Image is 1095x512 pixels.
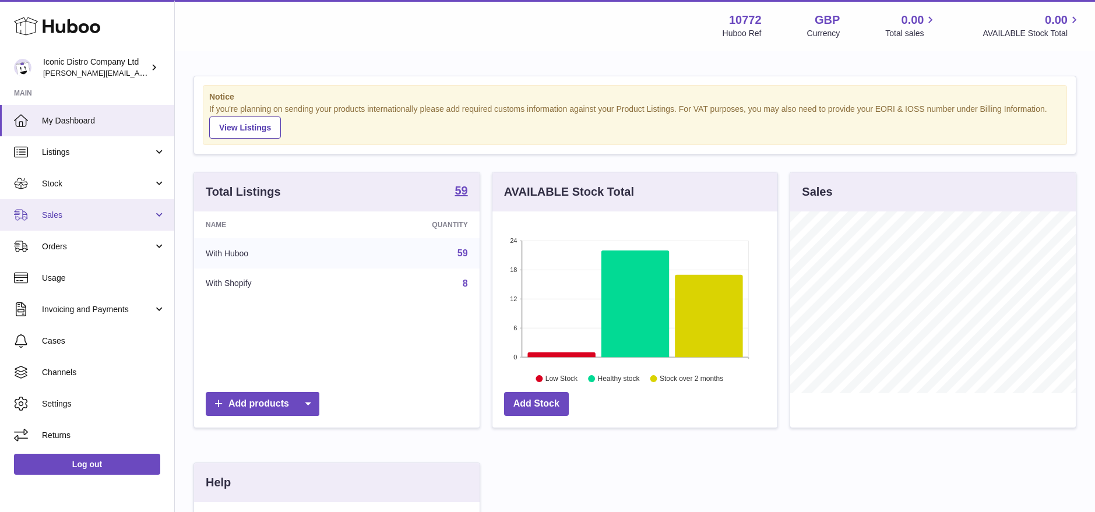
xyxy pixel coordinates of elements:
[42,147,153,158] span: Listings
[348,211,480,238] th: Quantity
[513,324,517,331] text: 6
[597,375,640,383] text: Healthy stock
[723,28,762,39] div: Huboo Ref
[42,210,153,221] span: Sales
[504,392,569,416] a: Add Stock
[42,241,153,252] span: Orders
[802,184,832,200] h3: Sales
[43,57,148,79] div: Iconic Distro Company Ltd
[206,475,231,490] h3: Help
[209,116,281,139] a: View Listings
[206,184,281,200] h3: Total Listings
[42,367,166,378] span: Channels
[42,430,166,441] span: Returns
[194,211,348,238] th: Name
[513,354,517,361] text: 0
[209,104,1061,139] div: If you're planning on sending your products internationally please add required customs informati...
[885,28,937,39] span: Total sales
[209,91,1061,103] strong: Notice
[902,12,924,28] span: 0.00
[42,304,153,315] span: Invoicing and Payments
[510,295,517,302] text: 12
[42,115,166,126] span: My Dashboard
[14,454,160,475] a: Log out
[42,398,166,409] span: Settings
[660,375,723,383] text: Stock over 2 months
[194,238,348,269] td: With Huboo
[455,185,467,196] strong: 59
[510,237,517,244] text: 24
[14,59,31,76] img: paul@iconicdistro.com
[983,28,1081,39] span: AVAILABLE Stock Total
[194,269,348,299] td: With Shopify
[42,273,166,284] span: Usage
[815,12,840,28] strong: GBP
[510,266,517,273] text: 18
[455,185,467,199] a: 59
[729,12,762,28] strong: 10772
[545,375,578,383] text: Low Stock
[457,248,468,258] a: 59
[983,12,1081,39] a: 0.00 AVAILABLE Stock Total
[807,28,840,39] div: Currency
[206,392,319,416] a: Add products
[42,178,153,189] span: Stock
[1045,12,1068,28] span: 0.00
[885,12,937,39] a: 0.00 Total sales
[43,68,234,77] span: [PERSON_NAME][EMAIL_ADDRESS][DOMAIN_NAME]
[504,184,634,200] h3: AVAILABLE Stock Total
[42,336,166,347] span: Cases
[463,278,468,288] a: 8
